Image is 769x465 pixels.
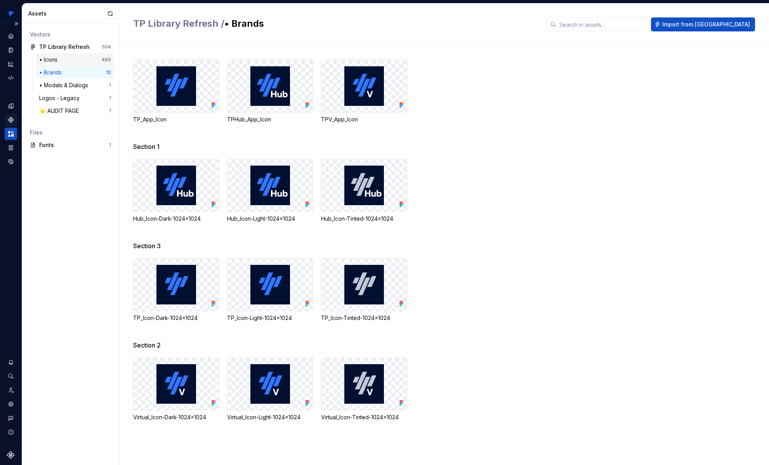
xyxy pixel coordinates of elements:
a: Logos - Legacy1 [36,92,114,104]
a: • Modals & Dialogs1 [36,79,114,92]
div: Virtual_Icon-Light-1024x1024 [227,413,313,421]
div: • Modals & Dialogs [39,81,91,89]
div: Files [30,129,111,137]
div: TP_Icon-Dark-1024x1024 [133,314,219,322]
svg: Supernova Logo [7,451,15,459]
span: TP Library Refresh / [133,18,224,29]
div: TP_Icon-Light-1024x1024 [227,314,313,322]
a: Home [5,30,17,42]
a: Design tokens [5,100,17,112]
a: ⭐️ AUDIT PAGE1 [36,105,114,117]
a: Settings [5,398,17,410]
a: TP Library Refresh504 [27,41,114,53]
div: 12 [106,69,111,76]
div: 1 [109,82,111,88]
button: Notifications [5,356,17,368]
img: 4eb2c90a-beb3-47d2-b0e5-0e686db1db46.png [6,9,16,18]
a: • Icons489 [36,54,114,66]
div: TPV_App_Icon [321,116,407,123]
div: Hub_Icon-Light-1024x1024 [227,215,313,223]
div: Virtual_Icon-Tinted-1024x1024 [321,413,407,421]
div: 1 [109,95,111,101]
a: Storybook stories [5,142,17,154]
span: Import from [GEOGRAPHIC_DATA] [662,21,750,28]
div: Vectors [30,31,111,38]
div: • Brands [39,69,65,76]
div: TP Library Refresh [39,43,90,51]
a: Documentation [5,44,17,56]
div: TPHub_App_Icon [227,116,313,123]
a: Analytics [5,58,17,70]
div: Assets [28,10,105,17]
button: Import from [GEOGRAPHIC_DATA] [651,17,755,31]
div: Hub_Icon-Tinted-1024x1024 [321,215,407,223]
a: Data sources [5,156,17,168]
a: • Brands12 [36,66,114,79]
h2: • Brands [133,17,538,30]
div: Logos - Legacy [39,94,83,102]
a: Fonts1 [27,139,114,151]
span: Section 3 [133,241,161,251]
div: 504 [102,44,111,50]
a: Invite team [5,384,17,396]
span: Section 1 [133,142,160,151]
div: 489 [102,57,111,63]
div: • Icons [39,56,61,64]
div: 1 [109,108,111,114]
button: Search ⌘K [5,370,17,382]
a: Components [5,114,17,126]
button: Contact support [5,412,17,424]
div: Virtual_Icon-Dark-1024x1024 [133,413,219,421]
div: TP_Icon-Tinted-1024x1024 [321,314,407,322]
div: ⭐️ AUDIT PAGE [39,107,82,115]
input: Search in assets... [556,17,648,31]
div: TP_App_Icon [133,116,219,123]
button: Expand sidebar [11,18,22,29]
div: Fonts [39,141,109,149]
div: 1 [109,142,111,148]
span: Section 2 [133,341,161,350]
a: Code automation [5,72,17,84]
div: Hub_Icon-Dark-1024x1024 [133,215,219,223]
a: Assets [5,128,17,140]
